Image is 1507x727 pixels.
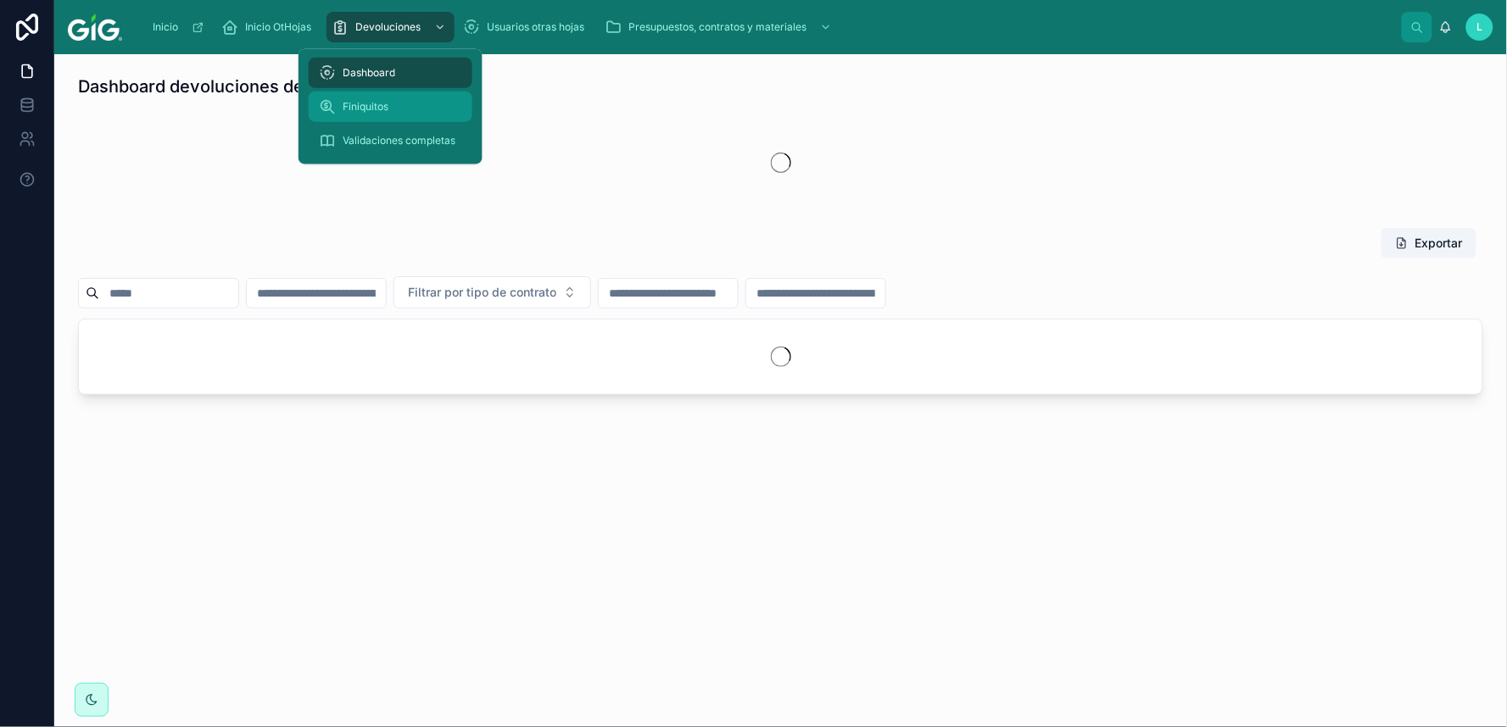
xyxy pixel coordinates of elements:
h1: Dashboard devoluciones de fondo de garantía [78,75,449,98]
div: scrollable content [136,8,1402,46]
span: Finiquitos [343,100,388,114]
button: Select Button [393,276,591,308]
span: Devoluciones [355,20,421,34]
a: Usuarios otras hojas [458,12,596,42]
a: Inicio OtHojas [216,12,323,42]
span: Dashboard [343,66,395,80]
a: Devoluciones [327,12,455,42]
span: Inicio [153,20,178,34]
span: Filtrar por tipo de contrato [408,284,556,301]
button: Exportar [1381,228,1476,258]
span: Inicio OtHojas [245,20,311,34]
a: Inicio [144,12,213,42]
span: Validaciones completas [343,134,455,147]
img: App logo [68,14,122,41]
span: Presupuestos, contratos y materiales [628,20,807,34]
a: Finiquitos [309,92,472,122]
a: Validaciones completas [309,125,472,156]
span: L [1477,20,1483,34]
span: Usuarios otras hojas [487,20,584,34]
a: Dashboard [309,58,472,88]
a: Presupuestos, contratos y materiales [600,12,840,42]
